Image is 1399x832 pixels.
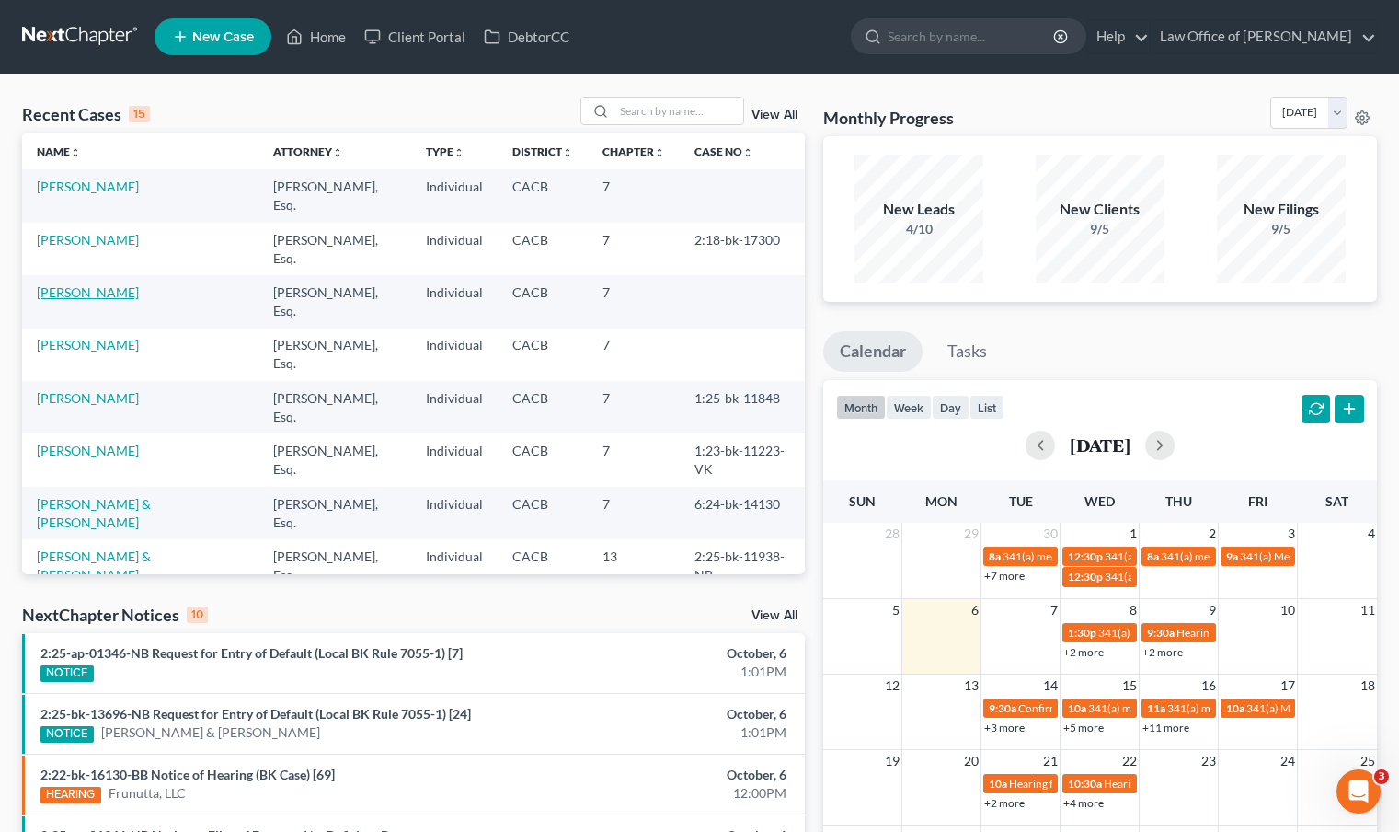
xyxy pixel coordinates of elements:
[984,721,1025,734] a: +3 more
[37,232,139,248] a: [PERSON_NAME]
[1142,645,1183,659] a: +2 more
[411,329,498,381] td: Individual
[258,539,412,592] td: [PERSON_NAME], Esq.
[1165,493,1192,509] span: Thu
[1036,199,1164,220] div: New Clients
[1041,523,1060,545] span: 30
[1147,626,1175,640] span: 9:30a
[273,144,343,158] a: Attorneyunfold_more
[588,433,680,486] td: 7
[550,766,786,784] div: October, 6
[588,539,680,592] td: 13
[37,549,151,583] a: [PERSON_NAME] & [PERSON_NAME]
[40,767,335,782] a: 2:22-bk-16130-BB Notice of Hearing (BK Case) [69]
[854,220,983,238] div: 4/10
[37,337,139,352] a: [PERSON_NAME]
[989,777,1007,791] span: 10a
[498,539,588,592] td: CACB
[498,433,588,486] td: CACB
[1142,721,1189,734] a: +11 more
[1018,701,1227,715] span: Confirmation hearing for [PERSON_NAME]
[1161,549,1250,563] span: 341(a) meeting for
[588,275,680,328] td: 7
[1336,769,1381,814] iframe: Intercom live chat
[411,223,498,275] td: Individual
[498,329,588,381] td: CACB
[550,705,786,723] div: October, 6
[101,723,320,742] a: [PERSON_NAME] & [PERSON_NAME]
[550,723,786,742] div: 1:01PM
[931,331,1003,372] a: Tasks
[1366,523,1377,545] span: 4
[614,98,743,124] input: Search by name...
[129,106,150,122] div: 15
[550,784,786,803] div: 12:00PM
[925,493,958,509] span: Mon
[498,223,588,275] td: CACB
[1374,769,1389,784] span: 3
[1286,523,1297,545] span: 3
[1009,493,1033,509] span: Tue
[37,496,151,530] a: [PERSON_NAME] & [PERSON_NAME]
[1068,570,1103,584] span: 12:30p
[1151,20,1376,53] a: Law Office of [PERSON_NAME]
[1068,777,1102,791] span: 10:30a
[258,329,412,381] td: [PERSON_NAME], Esq.
[258,381,412,433] td: [PERSON_NAME], Esq.
[1359,675,1377,697] span: 18
[498,381,588,433] td: CACB
[962,675,980,697] span: 13
[1068,549,1103,563] span: 12:30p
[989,701,1016,715] span: 9:30a
[890,599,901,621] span: 5
[1063,796,1104,810] a: +4 more
[888,19,1056,53] input: Search by name...
[1003,549,1180,563] span: 341(a) meeting for [PERSON_NAME]
[258,275,412,328] td: [PERSON_NAME], Esq.
[1359,599,1377,621] span: 11
[989,549,1001,563] span: 8a
[1063,721,1104,734] a: +5 more
[1128,599,1139,621] span: 8
[1104,777,1247,791] span: Hearing for [PERSON_NAME]
[550,644,786,663] div: October, 6
[498,487,588,539] td: CACB
[453,147,464,158] i: unfold_more
[411,169,498,222] td: Individual
[1176,626,1320,640] span: Hearing for [PERSON_NAME]
[1217,220,1346,238] div: 9/5
[1199,675,1218,697] span: 16
[498,169,588,222] td: CACB
[40,726,94,743] div: NOTICE
[37,284,139,300] a: [PERSON_NAME]
[823,107,954,129] h3: Monthly Progress
[751,609,797,622] a: View All
[70,147,81,158] i: unfold_more
[1070,435,1130,455] h2: [DATE]
[680,487,805,539] td: 6:24-bk-14130
[883,523,901,545] span: 28
[1105,570,1283,584] span: 341(a) Meeting for [PERSON_NAME]
[411,275,498,328] td: Individual
[562,147,573,158] i: unfold_more
[823,331,923,372] a: Calendar
[1167,701,1345,715] span: 341(a) meeting for [PERSON_NAME]
[886,395,932,420] button: week
[883,675,901,697] span: 12
[1105,549,1283,563] span: 341(a) Meeting for [PERSON_NAME]
[258,487,412,539] td: [PERSON_NAME], Esq.
[602,144,665,158] a: Chapterunfold_more
[962,523,980,545] span: 29
[1207,523,1218,545] span: 2
[40,665,94,682] div: NOTICE
[40,787,101,803] div: HEARING
[883,750,901,772] span: 19
[1049,599,1060,621] span: 7
[37,144,81,158] a: Nameunfold_more
[355,20,475,53] a: Client Portal
[1207,599,1218,621] span: 9
[1120,750,1139,772] span: 22
[1325,493,1348,509] span: Sat
[498,275,588,328] td: CACB
[1279,599,1297,621] span: 10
